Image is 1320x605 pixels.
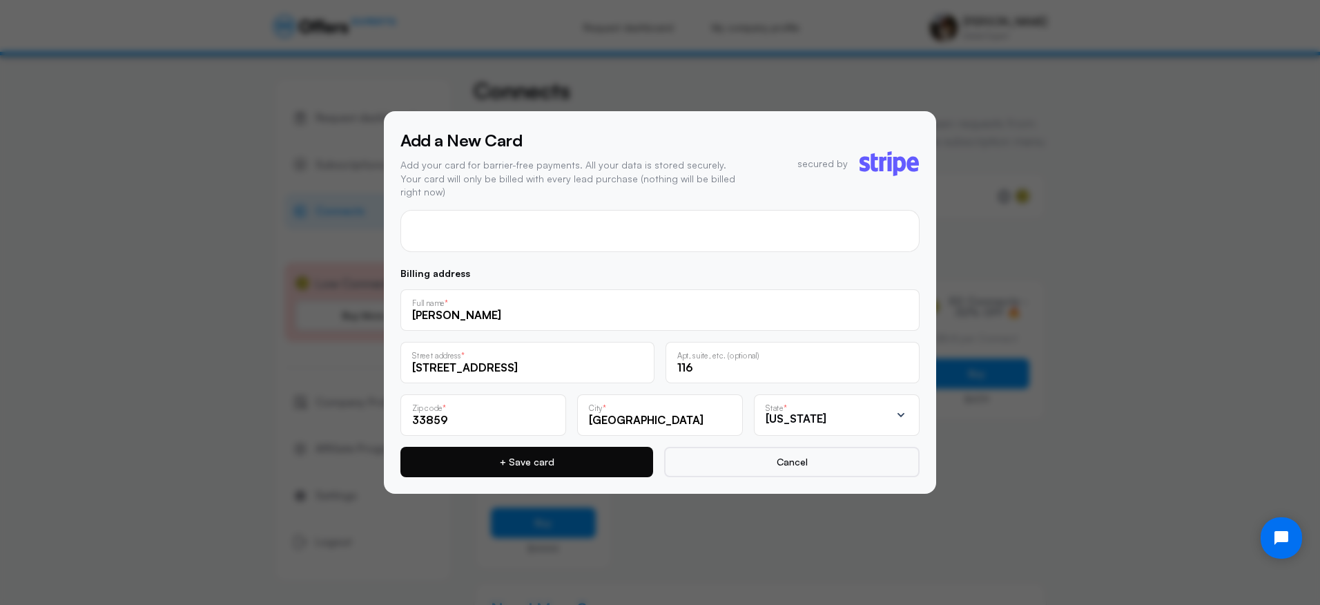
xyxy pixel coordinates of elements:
[797,157,848,171] p: secured by
[400,158,742,199] p: Add your card for barrier-free payments. All your data is stored securely. Your card will only be...
[677,352,759,359] p: Apt, suite, etc. (optional)
[412,299,445,307] p: Full name
[664,447,920,477] button: Cancel
[400,269,920,278] p: Billing address
[589,404,603,412] p: City
[766,404,784,412] p: State
[400,447,653,477] button: + Save card
[1249,506,1314,570] iframe: Tidio Chat
[412,352,461,359] p: Street address
[412,404,443,412] p: Zip code
[766,412,826,425] span: [US_STATE]
[400,128,742,153] h5: Add a New Card
[412,225,908,237] iframe: Secure card payment input frame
